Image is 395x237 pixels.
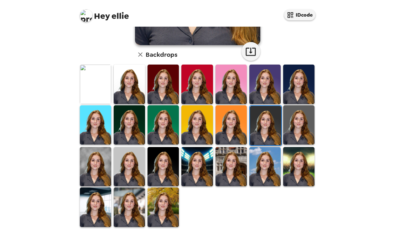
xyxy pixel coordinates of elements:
[146,50,177,60] h6: Backdrops
[80,65,111,104] img: Original
[80,6,129,20] span: ellie
[284,9,315,20] button: IDcode
[94,10,110,22] span: Hey
[80,9,92,22] img: profile pic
